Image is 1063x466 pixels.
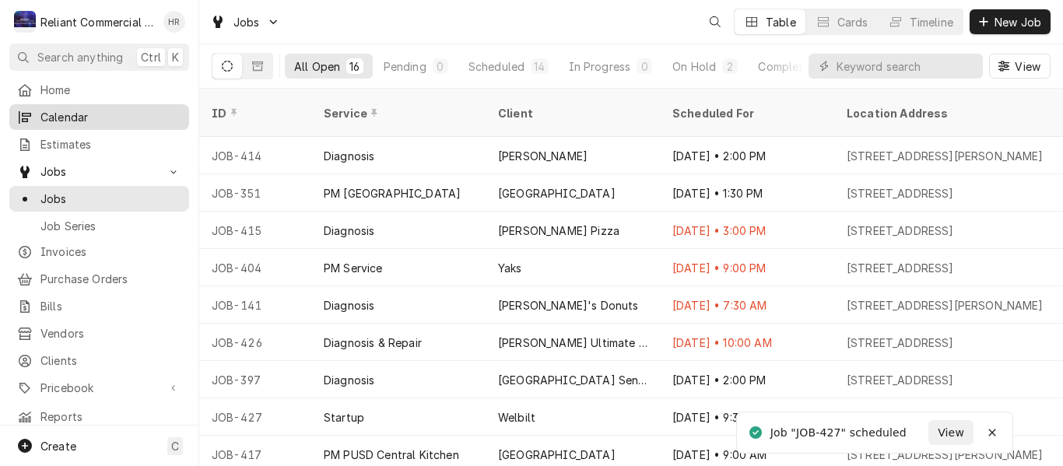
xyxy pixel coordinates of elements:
a: Bills [9,293,189,319]
div: Startup [324,409,364,426]
div: Reliant Commercial Appliance Repair LLC's Avatar [14,11,36,33]
a: Clients [9,348,189,373]
span: View [935,425,967,441]
div: [STREET_ADDRESS][PERSON_NAME] [847,148,1044,164]
div: Job "JOB-427" scheduled [770,425,910,441]
div: [STREET_ADDRESS] [847,409,954,426]
a: Invoices [9,239,189,265]
a: Estimates [9,131,189,157]
a: Home [9,77,189,103]
span: Ctrl [141,49,161,65]
div: Table [766,14,796,30]
div: [PERSON_NAME] Pizza [498,222,619,239]
div: JOB-414 [199,137,311,174]
div: Completed [758,58,816,75]
div: [STREET_ADDRESS][PERSON_NAME] [847,447,1044,463]
div: Client [498,105,644,121]
div: [DATE] • 9:00 PM [660,249,834,286]
div: PM [GEOGRAPHIC_DATA] [324,185,461,201]
div: Reliant Commercial Appliance Repair LLC [40,14,155,30]
button: View [989,54,1051,79]
div: Diagnosis [324,148,374,164]
div: [PERSON_NAME] Ultimate Pizza [498,335,647,351]
button: Open search [703,9,728,34]
span: Clients [40,352,181,369]
a: Go to Jobs [204,9,286,35]
div: ID [212,105,296,121]
div: [DATE] • 2:00 PM [660,361,834,398]
div: JOB-141 [199,286,311,324]
a: Go to Jobs [9,159,189,184]
span: Jobs [40,191,181,207]
div: Scheduled [468,58,524,75]
div: [DATE] • 1:30 PM [660,174,834,212]
div: Cards [837,14,868,30]
span: Invoices [40,244,181,260]
div: JOB-351 [199,174,311,212]
div: [PERSON_NAME] [498,148,588,164]
div: [DATE] • 9:30 AM [660,398,834,436]
span: Search anything [37,49,123,65]
div: Diagnosis [324,222,374,239]
span: View [1012,58,1044,75]
div: [STREET_ADDRESS] [847,335,954,351]
div: [DATE] • 10:00 AM [660,324,834,361]
div: On Hold [672,58,716,75]
div: JOB-427 [199,398,311,436]
div: [STREET_ADDRESS] [847,185,954,201]
div: R [14,11,36,33]
div: Diagnosis [324,297,374,314]
div: 14 [534,58,545,75]
div: [STREET_ADDRESS][PERSON_NAME] [847,297,1044,314]
span: Vendors [40,325,181,342]
button: New Job [970,9,1051,34]
button: View [928,420,974,445]
div: [DATE] • 7:30 AM [660,286,834,324]
div: Location Address [847,105,1043,121]
div: [DATE] • 2:00 PM [660,137,834,174]
a: Calendar [9,104,189,130]
div: 0 [640,58,649,75]
div: 2 [725,58,735,75]
div: [STREET_ADDRESS] [847,372,954,388]
div: [STREET_ADDRESS] [847,260,954,276]
div: JOB-415 [199,212,311,249]
span: Jobs [40,163,158,180]
div: Scheduled For [672,105,819,121]
div: HR [163,11,185,33]
span: Job Series [40,218,181,234]
input: Keyword search [837,54,975,79]
div: Timeline [910,14,953,30]
a: Vendors [9,321,189,346]
div: JOB-397 [199,361,311,398]
a: Purchase Orders [9,266,189,292]
div: JOB-426 [199,324,311,361]
a: Jobs [9,186,189,212]
a: Reports [9,404,189,429]
div: [GEOGRAPHIC_DATA] Senior Living [498,372,647,388]
span: Estimates [40,136,181,152]
div: Pending [384,58,426,75]
span: Calendar [40,109,181,125]
div: Yaks [498,260,522,276]
span: Purchase Orders [40,271,181,287]
span: K [172,49,179,65]
div: PM Service [324,260,383,276]
div: JOB-404 [199,249,311,286]
a: Job Series [9,213,189,239]
div: [DATE] • 3:00 PM [660,212,834,249]
div: [STREET_ADDRESS] [847,222,954,239]
div: Diagnosis & Repair [324,335,422,351]
div: 0 [436,58,445,75]
div: [GEOGRAPHIC_DATA] [498,447,616,463]
div: All Open [294,58,340,75]
div: Service [324,105,470,121]
div: Heath Reed's Avatar [163,11,185,33]
span: Bills [40,298,181,314]
div: Welbilt [498,409,535,426]
button: Search anythingCtrlK [9,44,189,71]
div: In Progress [569,58,631,75]
span: Jobs [233,14,260,30]
div: PM PUSD Central Kitchen [324,447,459,463]
span: New Job [991,14,1044,30]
